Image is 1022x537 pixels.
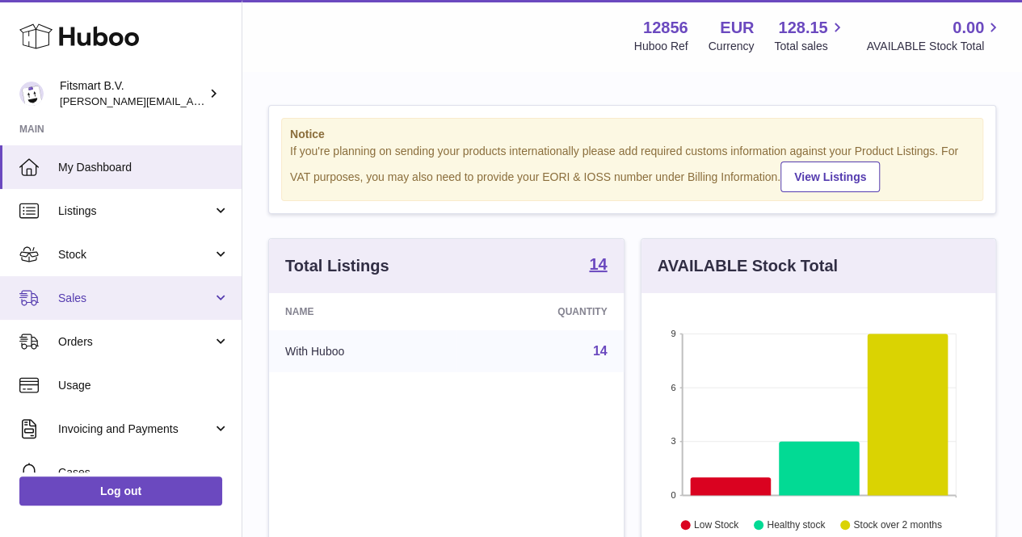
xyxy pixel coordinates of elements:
[589,256,607,275] a: 14
[285,255,389,277] h3: Total Listings
[19,82,44,106] img: jonathan@leaderoo.com
[58,422,212,437] span: Invoicing and Payments
[767,519,826,531] text: Healthy stock
[693,519,738,531] text: Low Stock
[671,383,675,392] text: 6
[780,162,880,192] a: View Listings
[58,247,212,262] span: Stock
[643,17,688,39] strong: 12856
[58,334,212,350] span: Orders
[593,344,608,358] a: 14
[671,490,675,500] text: 0
[866,39,1003,54] span: AVAILABLE Stock Total
[58,203,212,219] span: Listings
[866,17,1003,54] a: 0.00 AVAILABLE Stock Total
[774,17,846,54] a: 128.15 Total sales
[634,39,688,54] div: Huboo Ref
[269,293,456,330] th: Name
[778,17,827,39] span: 128.15
[658,255,838,277] h3: AVAILABLE Stock Total
[709,39,755,54] div: Currency
[290,127,974,142] strong: Notice
[60,94,324,107] span: [PERSON_NAME][EMAIL_ADDRESS][DOMAIN_NAME]
[720,17,754,39] strong: EUR
[58,160,229,175] span: My Dashboard
[853,519,941,531] text: Stock over 2 months
[60,78,205,109] div: Fitsmart B.V.
[58,465,229,480] span: Cases
[671,436,675,446] text: 3
[589,256,607,272] strong: 14
[290,144,974,192] div: If you're planning on sending your products internationally please add required customs informati...
[58,378,229,393] span: Usage
[269,330,456,372] td: With Huboo
[58,291,212,306] span: Sales
[953,17,984,39] span: 0.00
[671,329,675,338] text: 9
[456,293,623,330] th: Quantity
[774,39,846,54] span: Total sales
[19,476,222,506] a: Log out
